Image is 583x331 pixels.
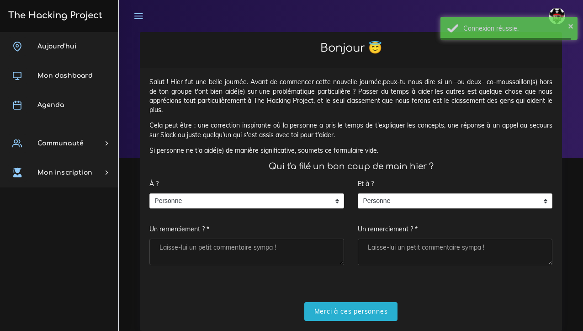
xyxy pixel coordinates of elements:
span: Communauté [37,140,84,147]
img: avatar [549,8,565,24]
label: Un remerciement ? * [149,220,209,239]
p: Salut ! Hier fut une belle journée. Avant de commencer cette nouvelle journée,peux-tu nous dire s... [149,77,552,114]
p: Cela peut être : une correction inspirante où la personne a pris le temps de t'expliquer les conc... [149,121,552,139]
span: Mon inscription [37,169,92,176]
h4: Qui t'a filé un bon coup de main hier ? [149,161,552,171]
h2: Bonjour 😇 [149,42,552,55]
button: × [568,21,573,30]
label: À ? [149,175,159,193]
span: Aujourd'hui [37,43,76,50]
div: Connexion réussie. [463,24,571,33]
label: Et à ? [358,175,374,193]
input: Merci à ces personnes [304,302,398,321]
span: Agenda [37,101,64,108]
label: Un remerciement ? * [358,220,418,239]
span: Mon dashboard [37,72,93,79]
h3: The Hacking Project [5,11,102,21]
p: Si personne ne t'a aidé(e) de manière significative, soumets ce formulaire vide. [149,146,552,155]
span: Personne [150,194,330,208]
span: Personne [358,194,538,208]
